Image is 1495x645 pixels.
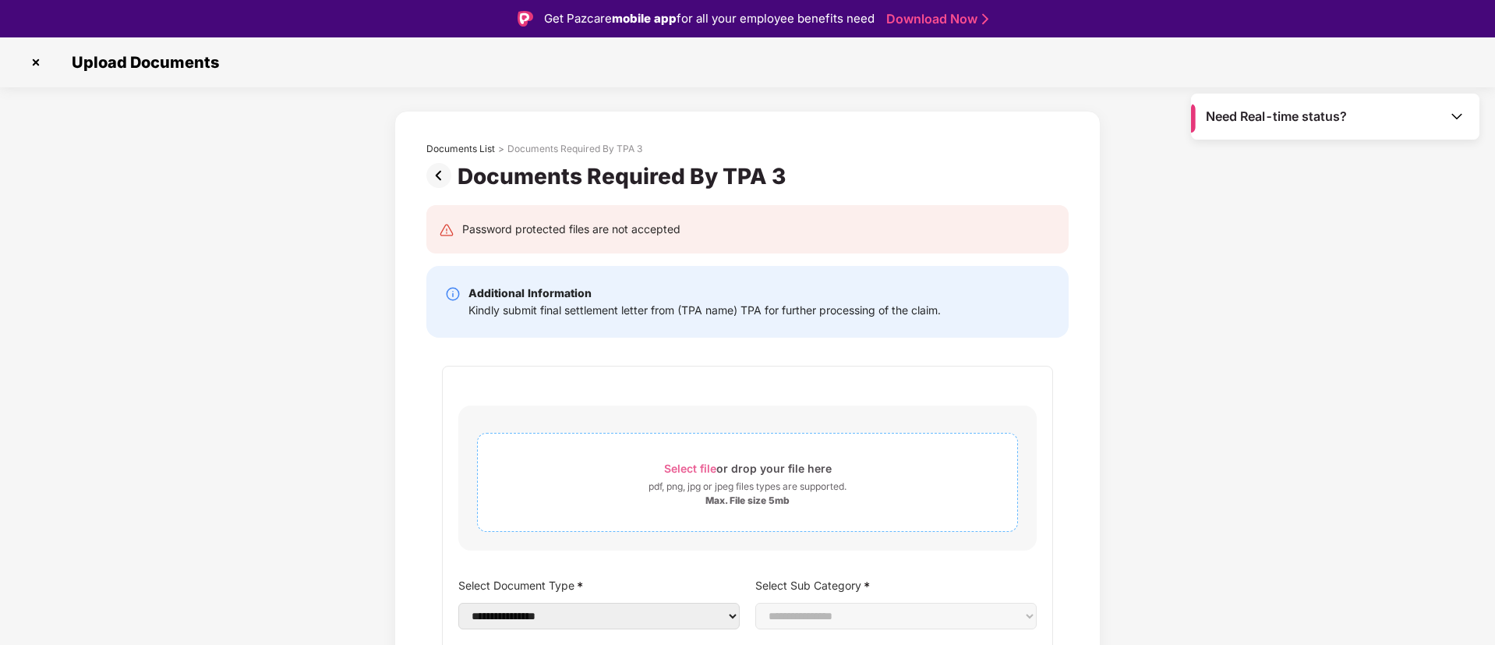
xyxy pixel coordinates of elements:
span: Upload Documents [56,53,227,72]
b: Additional Information [468,286,592,299]
div: or drop your file here [664,458,832,479]
span: Select fileor drop your file herepdf, png, jpg or jpeg files types are supported.Max. File size 5mb [478,445,1017,519]
div: Documents Required By TPA 3 [507,143,642,155]
img: svg+xml;base64,PHN2ZyBpZD0iUHJldi0zMngzMiIgeG1sbnM9Imh0dHA6Ly93d3cudzMub3JnLzIwMDAvc3ZnIiB3aWR0aD... [426,163,458,188]
div: Get Pazcare for all your employee benefits need [544,9,875,28]
div: pdf, png, jpg or jpeg files types are supported. [649,479,846,494]
img: Toggle Icon [1449,108,1465,124]
span: Need Real-time status? [1206,108,1347,125]
label: Select Document Type [458,574,740,597]
strong: mobile app [612,11,677,26]
div: > [498,143,504,155]
img: svg+xml;base64,PHN2ZyB4bWxucz0iaHR0cDovL3d3dy53My5vcmcvMjAwMC9zdmciIHdpZHRoPSIyNCIgaGVpZ2h0PSIyNC... [439,222,454,238]
span: Select file [664,462,716,475]
a: Download Now [886,11,984,27]
img: svg+xml;base64,PHN2ZyBpZD0iQ3Jvc3MtMzJ4MzIiIHhtbG5zPSJodHRwOi8vd3d3LnczLm9yZy8yMDAwL3N2ZyIgd2lkdG... [23,50,48,75]
label: Select Sub Category [755,574,1037,597]
img: Stroke [982,11,988,27]
div: Documents Required By TPA 3 [458,163,792,190]
div: Documents List [426,143,495,155]
div: Kindly submit final settlement letter from (TPA name) TPA for further processing of the claim. [468,302,941,319]
img: Logo [518,11,533,27]
img: svg+xml;base64,PHN2ZyBpZD0iSW5mby0yMHgyMCIgeG1sbnM9Imh0dHA6Ly93d3cudzMub3JnLzIwMDAvc3ZnIiB3aWR0aD... [445,286,461,302]
div: Password protected files are not accepted [462,221,680,238]
div: Max. File size 5mb [705,494,790,507]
